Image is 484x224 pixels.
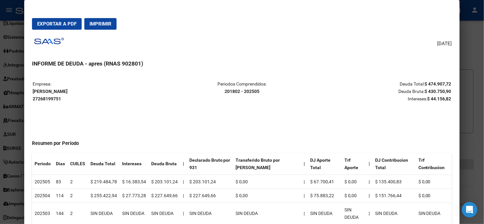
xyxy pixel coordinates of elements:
th: Deuda Total [88,153,120,175]
th: | [366,175,373,189]
td: 114 [53,189,68,203]
th: Trf Aporte [342,153,367,175]
h4: Resumen por Período [32,140,452,147]
td: | [180,189,187,203]
strong: $ 430.750,90 [425,89,451,94]
td: $ 0,00 [233,189,301,203]
button: Imprimir [84,18,117,30]
td: $ 255.422,94 [88,189,120,203]
td: 83 [53,175,68,189]
span: Imprimir [89,21,111,27]
td: $ 0,00 [233,175,301,189]
td: 2 [68,175,88,189]
td: $ 203.101,24 [187,175,233,189]
strong: [PERSON_NAME] 27268199751 [33,89,68,101]
th: DJ Contribucion Total [373,153,416,175]
th: Deuda Bruta [149,153,180,175]
td: $ 75.883,22 [308,189,342,203]
th: | [180,153,187,175]
td: $ 0,00 [416,175,452,189]
td: 202505 [32,175,53,189]
th: | [366,153,373,175]
td: 2 [68,189,88,203]
th: Dias [53,153,68,175]
th: | [366,189,373,203]
td: $ 227.649,66 [149,189,180,203]
strong: $ 44.156,82 [427,96,451,101]
th: DJ Aporte Total [308,153,342,175]
th: Intereses [120,153,149,175]
td: 202504 [32,189,53,203]
th: Declarado Bruto por 931 [187,153,233,175]
p: Deuda Total: Deuda Bruta: Intereses: [312,80,451,102]
button: Exportar a PDF [32,18,82,30]
th: | [301,153,308,175]
td: $ 151.766,44 [373,189,416,203]
h3: INFORME DE DEUDA - apres (RNAS 902801) [32,59,452,68]
strong: 201802 - 202505 [225,89,259,94]
td: | [301,189,308,203]
td: $ 0,00 [416,189,452,203]
span: Exportar a PDF [37,21,77,27]
td: | [301,175,308,189]
th: Trf Contribucion [416,153,452,175]
td: $ 203.101,24 [149,175,180,189]
td: $ 227.649,66 [187,189,233,203]
p: Empresa: [33,80,172,102]
th: CUILES [68,153,88,175]
th: Transferido Bruto por [PERSON_NAME] [233,153,301,175]
span: [DATE] [437,40,452,47]
td: $ 219.484,78 [88,175,120,189]
td: | [180,175,187,189]
strong: $ 474.907,72 [425,81,451,87]
td: $ 16.383,54 [120,175,149,189]
td: $ 67.700,41 [308,175,342,189]
td: $ 0,00 [342,189,367,203]
p: Periodos Comprendidos: [173,80,312,95]
th: Periodo [32,153,53,175]
div: Open Intercom Messenger [462,202,478,218]
td: $ 135.400,83 [373,175,416,189]
td: $ 27.773,28 [120,189,149,203]
td: $ 0,00 [342,175,367,189]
